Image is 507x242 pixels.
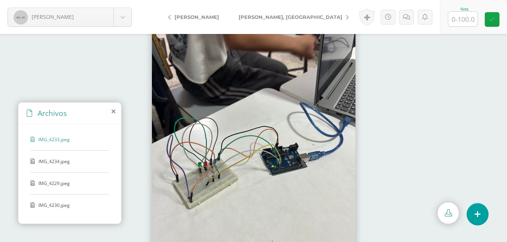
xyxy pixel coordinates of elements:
i: close [112,108,115,114]
img: 40x40 [14,10,28,25]
span: IMG_4229.jpeg [38,180,100,187]
span: IMG_4233.jpeg [38,136,100,143]
span: Archivos [38,108,67,118]
span: [PERSON_NAME], [GEOGRAPHIC_DATA] [239,14,342,20]
span: [PERSON_NAME] [32,13,74,20]
span: IMG_4234.jpeg [38,158,100,165]
input: 0-100.0 [448,12,478,26]
a: [PERSON_NAME], [GEOGRAPHIC_DATA] [229,8,355,26]
a: [PERSON_NAME] [8,8,132,26]
div: Nota [448,7,481,11]
span: IMG_4230.jpeg [38,202,100,208]
a: [PERSON_NAME] [162,8,229,26]
span: [PERSON_NAME] [175,14,219,20]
